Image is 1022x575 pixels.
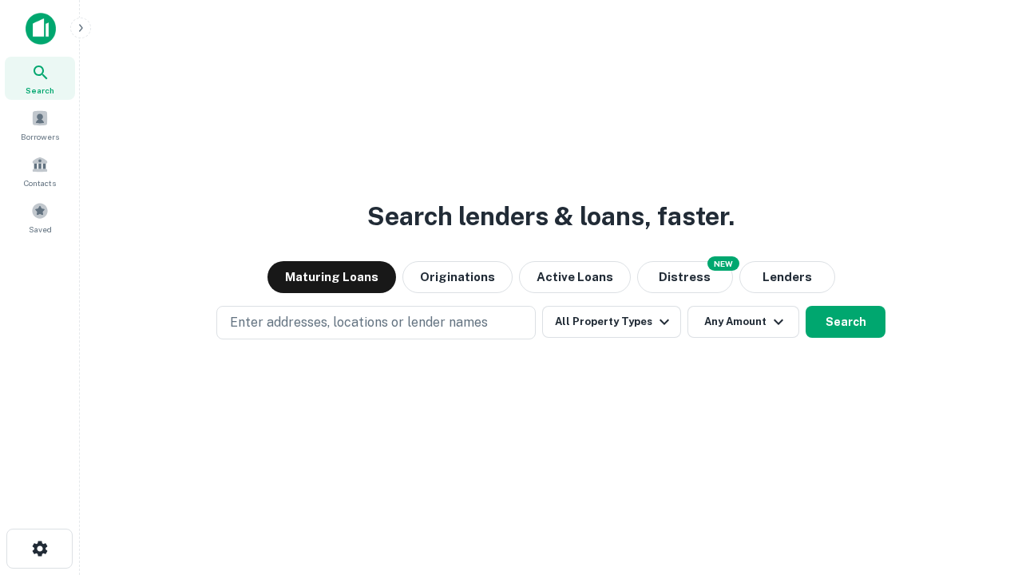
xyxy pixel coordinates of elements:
[29,223,52,236] span: Saved
[367,197,735,236] h3: Search lenders & loans, faster.
[402,261,513,293] button: Originations
[230,313,488,332] p: Enter addresses, locations or lender names
[5,57,75,100] a: Search
[24,176,56,189] span: Contacts
[687,306,799,338] button: Any Amount
[542,306,681,338] button: All Property Types
[26,84,54,97] span: Search
[637,261,733,293] button: Search distressed loans with lien and other non-mortgage details.
[26,13,56,45] img: capitalize-icon.png
[267,261,396,293] button: Maturing Loans
[216,306,536,339] button: Enter addresses, locations or lender names
[942,447,1022,524] iframe: Chat Widget
[739,261,835,293] button: Lenders
[806,306,885,338] button: Search
[519,261,631,293] button: Active Loans
[5,103,75,146] a: Borrowers
[5,149,75,192] a: Contacts
[5,196,75,239] a: Saved
[707,256,739,271] div: NEW
[21,130,59,143] span: Borrowers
